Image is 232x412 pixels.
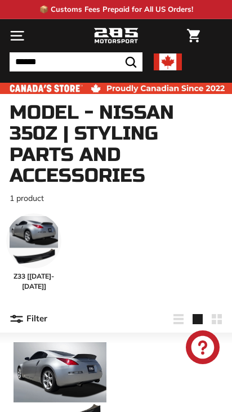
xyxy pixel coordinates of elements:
[10,52,142,71] input: Search
[10,102,222,187] h1: Model - Nissan 350Z | Styling Parts and Accessories
[181,20,206,52] a: Cart
[10,192,222,204] p: 1 product
[39,4,193,15] p: 📦 Customs Fees Prepaid for All US Orders!
[6,213,61,292] a: Z33 [[DATE]-[DATE]]
[6,271,61,292] span: Z33 [[DATE]-[DATE]]
[10,306,47,333] button: Filter
[182,330,223,367] inbox-online-store-chat: Shopify online store chat
[93,26,139,46] img: Logo_285_Motorsport_areodynamics_components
